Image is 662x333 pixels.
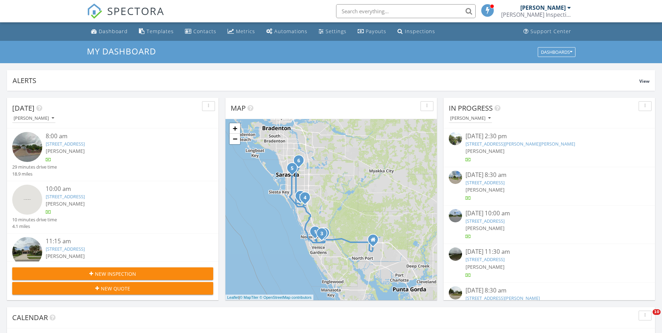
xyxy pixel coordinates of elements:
[87,9,164,24] a: SPECTORA
[638,309,655,326] iframe: Intercom live chat
[449,171,650,202] a: [DATE] 8:30 am [STREET_ADDRESS] [PERSON_NAME]
[541,50,572,54] div: Dashboards
[449,103,493,113] span: In Progress
[99,28,128,35] div: Dashboard
[466,256,505,262] a: [STREET_ADDRESS]
[315,231,319,236] div: 1231 Waterside Ln, Venice, FL 34285
[182,25,219,38] a: Contacts
[12,185,213,230] a: 10:00 am [STREET_ADDRESS] [PERSON_NAME] 10 minutes drive time 4.1 miles
[466,286,633,295] div: [DATE] 8:30 am
[46,200,85,207] span: [PERSON_NAME]
[449,247,462,261] img: streetview
[46,148,85,154] span: [PERSON_NAME]
[639,78,649,84] span: View
[521,25,574,38] a: Support Center
[12,237,213,282] a: 11:15 am [STREET_ADDRESS] [PERSON_NAME] 4 minutes drive time 1.4 miles
[95,270,136,277] span: New Inspection
[366,28,386,35] div: Payouts
[538,47,575,57] button: Dashboards
[449,209,462,222] img: streetview
[12,164,57,170] div: 29 minutes drive time
[240,295,259,299] a: © MapTiler
[12,103,35,113] span: [DATE]
[405,28,435,35] div: Inspections
[466,186,505,193] span: [PERSON_NAME]
[193,28,216,35] div: Contacts
[466,295,540,301] a: [STREET_ADDRESS][PERSON_NAME]
[466,264,505,270] span: [PERSON_NAME]
[336,4,476,18] input: Search everything...
[291,166,293,171] i: 5
[324,233,328,237] div: 111 Grand Oak Cir, Venice, FL 34292
[450,116,491,121] div: [PERSON_NAME]
[316,25,349,38] a: Settings
[13,76,639,85] div: Alerts
[274,28,307,35] div: Automations
[87,3,102,19] img: The Best Home Inspection Software - Spectora
[449,209,650,240] a: [DATE] 10:00 am [STREET_ADDRESS] [PERSON_NAME]
[12,267,213,280] button: New Inspection
[46,246,85,252] a: [STREET_ADDRESS]
[395,25,438,38] a: Inspections
[653,309,661,315] span: 10
[373,239,377,244] div: 2658 N Salford blvd, North Port FL 34286
[466,179,505,186] a: [STREET_ADDRESS]
[449,171,462,184] img: streetview
[12,237,42,267] img: streetview
[101,285,130,292] span: New Quote
[320,231,323,236] i: 3
[501,11,571,18] div: Groff Inspections LLC
[466,209,633,218] div: [DATE] 10:00 am
[231,103,246,113] span: Map
[305,197,309,201] div: 5070 Hanging Moss Ln, Sarasota, FL 34238
[147,28,174,35] div: Templates
[230,134,240,144] a: Zoom out
[466,148,505,154] span: [PERSON_NAME]
[12,282,213,295] button: New Quote
[263,25,310,38] a: Automations (Basic)
[355,25,389,38] a: Payouts
[46,193,85,200] a: [STREET_ADDRESS]
[236,28,255,35] div: Metrics
[107,3,164,18] span: SPECTORA
[46,132,196,141] div: 8:00 am
[46,253,85,259] span: [PERSON_NAME]
[260,295,312,299] a: © OpenStreetMap contributors
[466,171,633,179] div: [DATE] 8:30 am
[326,28,347,35] div: Settings
[449,132,462,145] img: streetview
[466,141,575,147] a: [STREET_ADDRESS][PERSON_NAME][PERSON_NAME]
[12,185,42,215] img: streetview
[314,230,317,235] i: 1
[299,160,303,164] div: 2453 Huffton Cir, Sarasota, FL 34235
[227,295,239,299] a: Leaflet
[230,123,240,134] a: Zoom in
[449,114,492,123] button: [PERSON_NAME]
[304,195,306,200] i: 4
[14,116,54,121] div: [PERSON_NAME]
[88,25,131,38] a: Dashboard
[12,132,42,162] img: streetview
[297,158,300,163] i: 6
[46,185,196,193] div: 10:00 am
[466,218,505,224] a: [STREET_ADDRESS]
[87,45,156,57] span: My Dashboard
[12,114,55,123] button: [PERSON_NAME]
[466,225,505,231] span: [PERSON_NAME]
[225,295,313,301] div: |
[530,28,571,35] div: Support Center
[12,171,57,177] div: 18.9 miles
[46,141,85,147] a: [STREET_ADDRESS]
[520,4,566,11] div: [PERSON_NAME]
[449,132,650,163] a: [DATE] 2:30 pm [STREET_ADDRESS][PERSON_NAME][PERSON_NAME] [PERSON_NAME]
[292,168,296,172] div: 2850 Michigan St, Sarasota, FL 34237
[449,247,650,279] a: [DATE] 11:30 am [STREET_ADDRESS] [PERSON_NAME]
[466,247,633,256] div: [DATE] 11:30 am
[466,132,633,141] div: [DATE] 2:30 pm
[12,313,48,322] span: Calendar
[136,25,177,38] a: Templates
[299,194,302,199] i: 7
[225,25,258,38] a: Metrics
[46,237,196,246] div: 11:15 am
[12,223,57,230] div: 4.1 miles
